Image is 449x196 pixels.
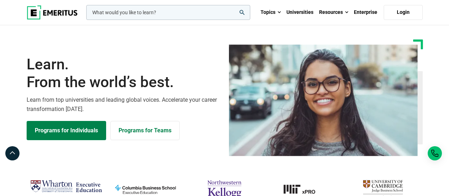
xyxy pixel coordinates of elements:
a: Explore Programs [27,121,106,140]
h1: Learn. [27,55,220,91]
a: Explore for Business [110,121,180,140]
a: Login [384,5,423,20]
span: From the world’s best. [27,73,220,91]
input: woocommerce-product-search-field-0 [86,5,250,20]
p: Learn from top universities and leading global voices. Accelerate your career transformation [DATE]. [27,95,220,113]
img: Wharton Executive Education [30,178,102,195]
img: Learn from the world's best [229,44,418,156]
